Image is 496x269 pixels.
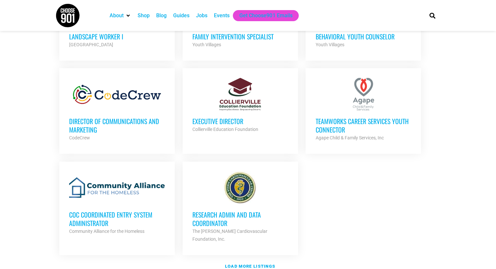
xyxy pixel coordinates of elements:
[138,12,150,20] a: Shop
[183,162,298,253] a: Research Admin and Data Coordinator The [PERSON_NAME] Cardiovascular Foundation, Inc.
[69,32,165,41] h3: Landscape Worker I
[306,68,421,151] a: TeamWorks Career Services Youth Connector Agape Child & Family Services, Inc
[225,264,275,269] strong: Load more listings
[69,117,165,134] h3: Director of Communications and Marketing
[59,68,175,151] a: Director of Communications and Marketing CodeCrew
[69,229,144,234] strong: Community Alliance for the Homeless
[192,32,288,41] h3: Family Intervention Specialist
[192,210,288,227] h3: Research Admin and Data Coordinator
[315,42,344,47] strong: Youth Villages
[106,10,134,21] div: About
[192,42,221,47] strong: Youth Villages
[192,127,258,132] strong: Collierville Education Foundation
[69,135,90,140] strong: CodeCrew
[156,12,167,20] a: Blog
[69,42,113,47] strong: [GEOGRAPHIC_DATA]
[427,10,438,21] div: Search
[315,117,411,134] h3: TeamWorks Career Services Youth Connector
[239,12,292,20] a: Get Choose901 Emails
[192,229,267,242] strong: The [PERSON_NAME] Cardiovascular Foundation, Inc.
[110,12,124,20] a: About
[315,32,411,41] h3: Behavioral Youth Counselor
[196,12,207,20] a: Jobs
[214,12,230,20] a: Events
[192,117,288,125] h3: Executive Director
[183,68,298,143] a: Executive Director Collierville Education Foundation
[59,162,175,245] a: CoC Coordinated Entry System Administrator Community Alliance for the Homeless
[69,210,165,227] h3: CoC Coordinated Entry System Administrator
[173,12,189,20] a: Guides
[106,10,418,21] nav: Main nav
[315,135,383,140] strong: Agape Child & Family Services, Inc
